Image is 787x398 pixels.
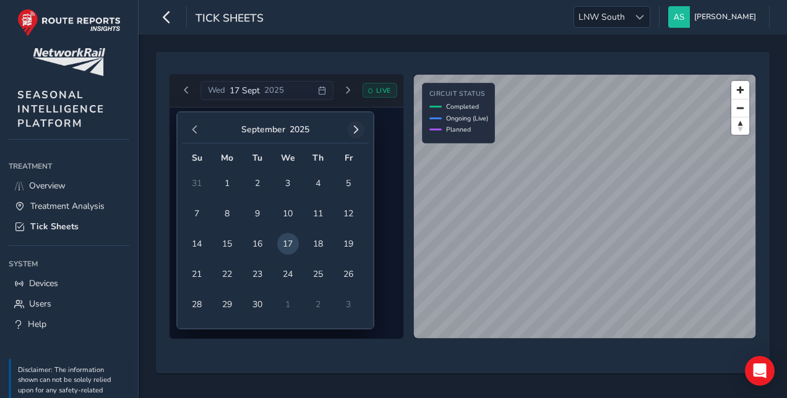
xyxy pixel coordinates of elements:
[290,124,309,135] button: 2025
[9,176,129,196] a: Overview
[338,172,359,194] span: 5
[208,85,225,96] span: Wed
[368,233,390,255] span: 20
[446,114,488,123] span: Ongoing (Live)
[307,233,329,255] span: 18
[368,172,390,194] span: 6
[221,152,233,164] span: Mo
[186,263,208,285] span: 21
[312,152,324,164] span: Th
[192,152,202,164] span: Su
[281,152,295,164] span: We
[29,180,66,192] span: Overview
[196,11,264,28] span: Tick Sheets
[9,216,129,237] a: Tick Sheets
[429,90,488,98] h4: Circuit Status
[247,203,269,224] span: 9
[217,263,238,285] span: 22
[186,294,208,315] span: 28
[230,85,260,96] span: 17 Sept
[446,102,479,111] span: Completed
[247,172,269,194] span: 2
[277,203,299,224] span: 10
[731,81,749,99] button: Zoom in
[247,263,269,285] span: 23
[277,233,299,255] span: 17
[247,294,269,315] span: 30
[307,263,329,285] span: 25
[338,203,359,224] span: 12
[668,6,760,28] button: [PERSON_NAME]
[33,48,105,76] img: customer logo
[368,263,390,285] span: 27
[9,273,129,294] a: Devices
[217,203,238,224] span: 8
[217,172,238,194] span: 1
[277,172,299,194] span: 3
[217,294,238,315] span: 29
[186,203,208,224] span: 7
[186,233,208,255] span: 14
[17,9,121,36] img: rr logo
[745,356,775,386] div: Open Intercom Messenger
[345,152,353,164] span: Fr
[731,117,749,135] button: Reset bearing to north
[668,6,690,28] img: diamond-layout
[277,263,299,285] span: 24
[376,86,391,95] span: LIVE
[338,263,359,285] span: 26
[9,294,129,314] a: Users
[30,200,105,212] span: Treatment Analysis
[29,298,51,310] span: Users
[368,203,390,224] span: 13
[9,157,129,176] div: Treatment
[414,75,756,339] canvas: Map
[247,233,269,255] span: 16
[9,255,129,273] div: System
[241,124,285,135] button: September
[9,314,129,334] a: Help
[17,88,105,130] span: SEASONAL INTELLIGENCE PLATFORM
[307,203,329,224] span: 11
[9,196,129,216] a: Treatment Analysis
[29,277,58,289] span: Devices
[338,233,359,255] span: 19
[252,152,262,164] span: Tu
[176,83,197,98] button: Previous day
[338,83,358,98] button: Next day
[217,233,238,255] span: 15
[694,6,756,28] span: [PERSON_NAME]
[731,99,749,117] button: Zoom out
[574,7,629,27] span: LNW South
[446,125,471,134] span: Planned
[307,172,329,194] span: 4
[264,85,284,96] span: 2025
[28,318,46,330] span: Help
[30,221,79,232] span: Tick Sheets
